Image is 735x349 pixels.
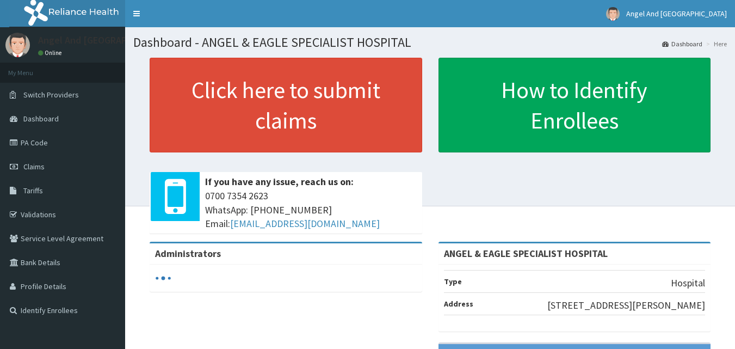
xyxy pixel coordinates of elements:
[662,39,702,48] a: Dashboard
[444,299,473,309] b: Address
[23,186,43,195] span: Tariffs
[23,90,79,100] span: Switch Providers
[155,270,171,286] svg: audio-loading
[205,175,354,188] b: If you have any issue, reach us on:
[38,49,64,57] a: Online
[5,33,30,57] img: User Image
[444,247,608,260] strong: ANGEL & EAGLE SPECIALIST HOSPITAL
[38,35,173,45] p: Angel And [GEOGRAPHIC_DATA]
[155,247,221,260] b: Administrators
[444,277,462,286] b: Type
[671,276,705,290] p: Hospital
[438,58,711,152] a: How to Identify Enrollees
[150,58,422,152] a: Click here to submit claims
[606,7,620,21] img: User Image
[703,39,727,48] li: Here
[626,9,727,19] span: Angel And [GEOGRAPHIC_DATA]
[23,162,45,172] span: Claims
[205,189,417,231] span: 0700 7354 2623 WhatsApp: [PHONE_NUMBER] Email:
[133,35,727,50] h1: Dashboard - ANGEL & EAGLE SPECIALIST HOSPITAL
[23,114,59,124] span: Dashboard
[230,217,380,230] a: [EMAIL_ADDRESS][DOMAIN_NAME]
[547,298,705,313] p: [STREET_ADDRESS][PERSON_NAME]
